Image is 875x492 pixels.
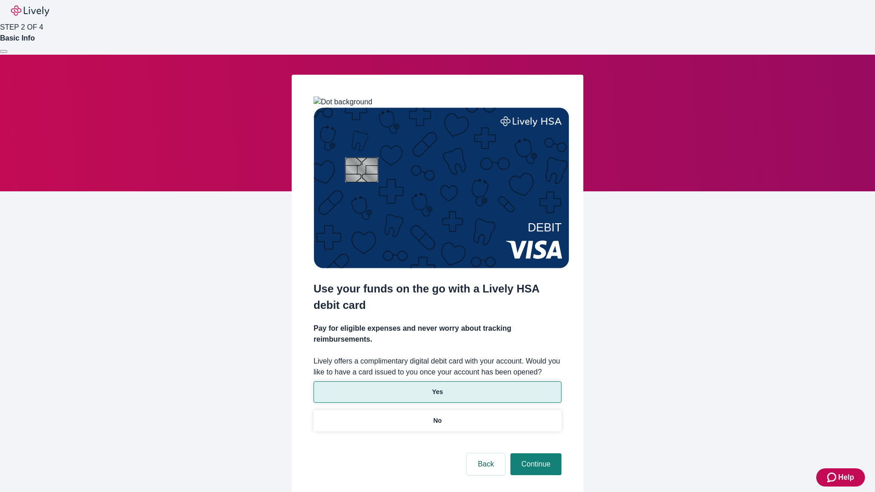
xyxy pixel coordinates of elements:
[11,5,49,16] img: Lively
[510,453,561,475] button: Continue
[314,381,561,403] button: Yes
[827,472,838,483] svg: Zendesk support icon
[467,453,505,475] button: Back
[816,468,865,487] button: Zendesk support iconHelp
[433,416,442,425] p: No
[314,410,561,431] button: No
[314,356,561,378] label: Lively offers a complimentary digital debit card with your account. Would you like to have a card...
[838,472,854,483] span: Help
[432,387,443,397] p: Yes
[314,97,372,108] img: Dot background
[314,281,561,313] h2: Use your funds on the go with a Lively HSA debit card
[314,108,569,268] img: Debit card
[314,323,561,345] h4: Pay for eligible expenses and never worry about tracking reimbursements.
